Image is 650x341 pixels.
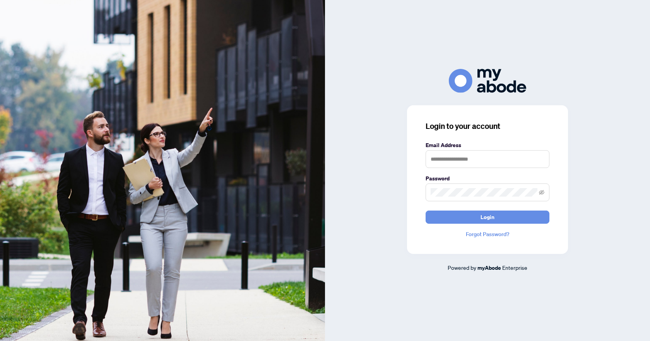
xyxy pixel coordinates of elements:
img: ma-logo [449,69,526,93]
span: Login [481,211,494,223]
button: Login [426,211,549,224]
label: Password [426,174,549,183]
label: Email Address [426,141,549,149]
h3: Login to your account [426,121,549,132]
span: eye-invisible [539,190,544,195]
a: myAbode [477,264,501,272]
span: Enterprise [502,264,527,271]
a: Forgot Password? [426,230,549,238]
span: Powered by [448,264,476,271]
